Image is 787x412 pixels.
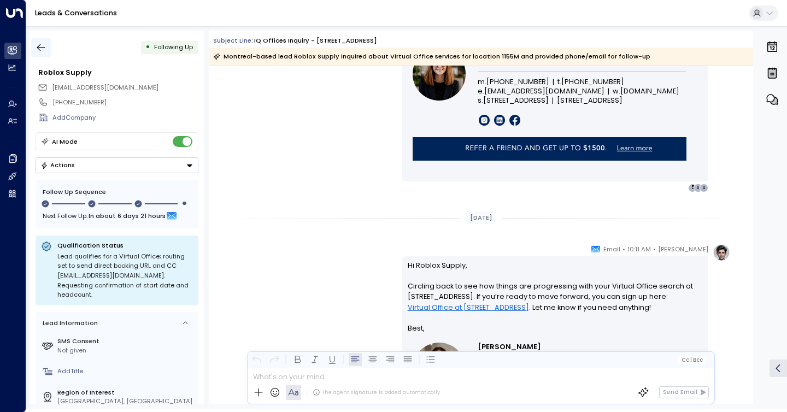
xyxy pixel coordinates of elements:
[39,319,98,328] div: Lead Information
[408,260,703,323] p: Hi Roblox Supply, Circling back to see how things are progressing with your Virtual Office search...
[688,184,697,192] div: 5
[52,98,198,107] div: [PHONE_NUMBER]
[478,343,541,351] span: [PERSON_NAME]
[690,357,692,363] span: |
[613,87,620,96] span: w.
[653,244,656,255] span: •
[561,78,624,86] a: [PHONE_NUMBER]
[478,96,483,105] span: s.
[557,96,622,105] span: [STREET_ADDRESS]
[57,241,193,250] p: Qualification Status
[52,136,78,147] div: AI Mode
[483,96,549,105] span: [STREET_ADDRESS]
[250,353,263,366] button: Undo
[486,78,549,86] a: [PHONE_NUMBER]
[52,83,158,92] span: supplyroblox@gmail.com
[57,397,195,406] div: [GEOGRAPHIC_DATA], [GEOGRAPHIC_DATA]
[484,87,604,96] a: [EMAIL_ADDRESS][DOMAIN_NAME]
[700,184,708,192] div: S
[43,187,191,197] div: Follow Up Sequence
[694,184,702,192] div: S
[603,244,620,255] span: Email
[154,43,193,51] span: Following Up
[254,36,377,45] div: iQ Offices Inquiry - [STREET_ADDRESS]
[52,113,198,122] div: AddCompany
[478,78,486,86] span: m.
[313,389,440,396] div: The agent signature is added automatically
[557,78,561,86] span: t.
[608,87,609,96] font: |
[57,252,193,300] div: Lead qualifies for a Virtual Office; routing set to send direct booking URL and CC [EMAIL_ADDRESS...
[213,51,650,62] div: Montreal-based lead Roblox Supply inquired about Virtual Office services for location 1155M and p...
[57,346,195,355] div: Not given
[627,244,651,255] span: 10:11 AM
[36,157,198,173] div: Button group with a nested menu
[620,87,679,96] a: [DOMAIN_NAME]
[466,211,496,224] div: [DATE]
[52,83,158,92] span: [EMAIL_ADDRESS][DOMAIN_NAME]
[622,244,625,255] span: •
[40,161,75,169] div: Actions
[408,302,529,313] a: Virtual Office at [STREET_ADDRESS]
[38,67,198,78] div: Roblox Supply
[36,157,198,173] button: Actions
[552,96,554,105] font: |
[145,39,150,55] div: •
[658,244,708,255] span: [PERSON_NAME]
[35,8,117,17] a: Leads & Conversations
[57,388,195,397] label: Region of Interest
[57,337,195,346] label: SMS Consent
[57,367,195,376] div: AddTitle
[682,357,703,363] span: Cc Bcc
[713,244,730,261] img: profile-logo.png
[43,210,191,222] div: Next Follow Up:
[213,36,253,45] span: Subject Line:
[478,87,484,96] span: e.
[408,323,703,333] p: Best,
[89,210,166,222] span: In about 6 days 21 hours
[678,356,706,364] button: Cc|Bcc
[553,78,554,87] font: |
[268,353,281,366] button: Redo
